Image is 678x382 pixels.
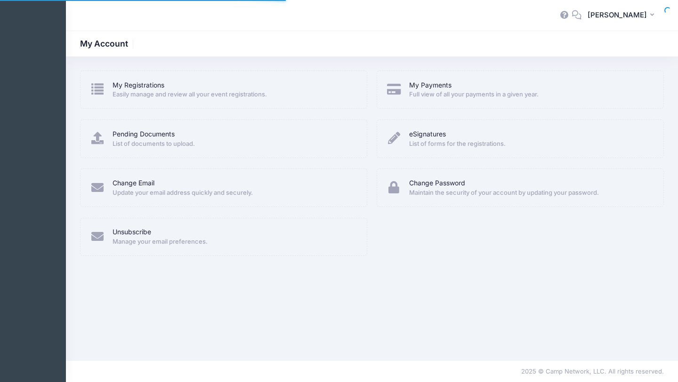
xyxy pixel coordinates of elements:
[113,139,355,149] span: List of documents to upload.
[581,5,664,26] button: [PERSON_NAME]
[113,227,151,237] a: Unsubscribe
[521,367,664,375] span: 2025 © Camp Network, LLC. All rights reserved.
[113,178,154,188] a: Change Email
[409,188,651,198] span: Maintain the security of your account by updating your password.
[113,80,164,90] a: My Registrations
[113,129,175,139] a: Pending Documents
[409,139,651,149] span: List of forms for the registrations.
[113,237,355,247] span: Manage your email preferences.
[113,188,355,198] span: Update your email address quickly and securely.
[409,80,452,90] a: My Payments
[409,129,446,139] a: eSignatures
[113,90,355,99] span: Easily manage and review all your event registrations.
[409,178,465,188] a: Change Password
[80,39,136,48] h1: My Account
[409,90,651,99] span: Full view of all your payments in a given year.
[588,10,647,20] span: [PERSON_NAME]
